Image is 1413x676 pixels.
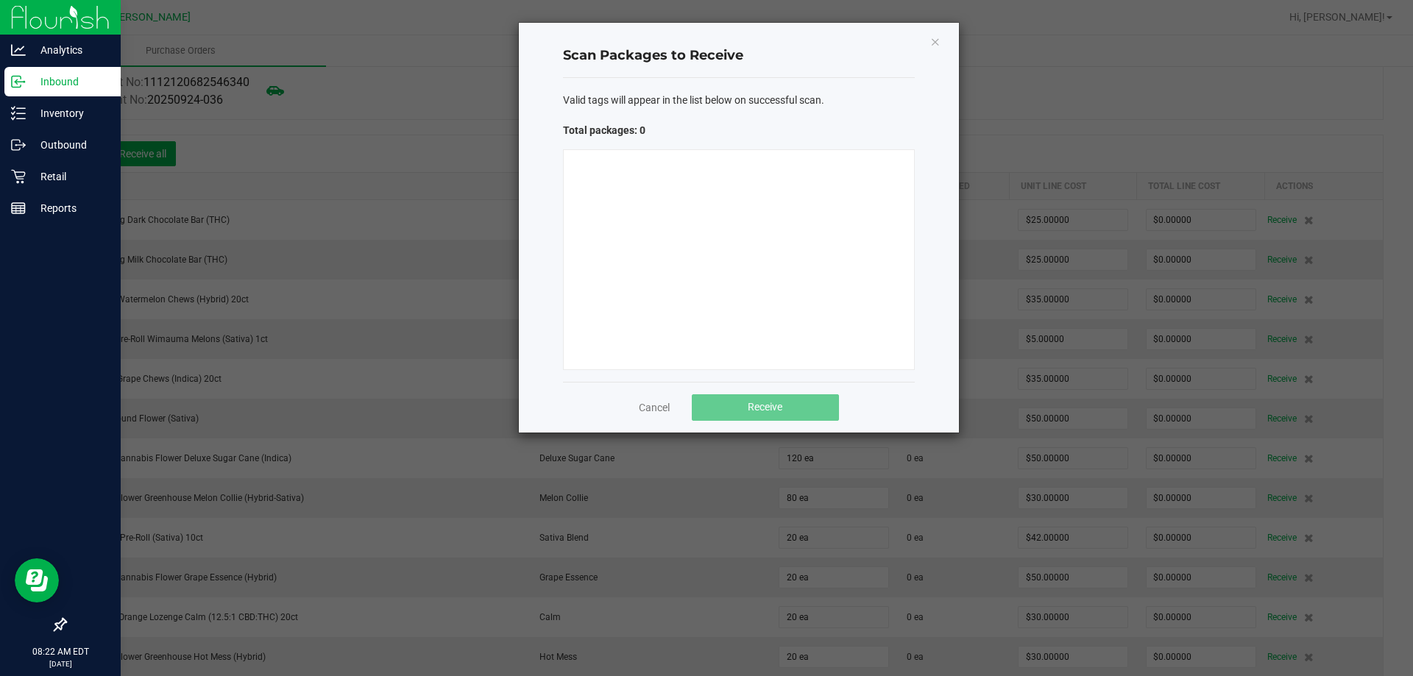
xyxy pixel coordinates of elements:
span: Total packages: 0 [563,123,739,138]
button: Receive [692,394,839,421]
p: [DATE] [7,658,114,669]
p: 08:22 AM EDT [7,645,114,658]
span: Valid tags will appear in the list below on successful scan. [563,93,824,108]
inline-svg: Outbound [11,138,26,152]
inline-svg: Analytics [11,43,26,57]
inline-svg: Retail [11,169,26,184]
inline-svg: Reports [11,201,26,216]
span: Receive [748,401,782,413]
inline-svg: Inventory [11,106,26,121]
p: Analytics [26,41,114,59]
p: Inbound [26,73,114,90]
button: Close [930,32,941,50]
inline-svg: Inbound [11,74,26,89]
iframe: Resource center [15,558,59,602]
p: Reports [26,199,114,217]
h4: Scan Packages to Receive [563,46,915,65]
p: Retail [26,168,114,185]
p: Inventory [26,104,114,122]
a: Cancel [639,400,670,415]
p: Outbound [26,136,114,154]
